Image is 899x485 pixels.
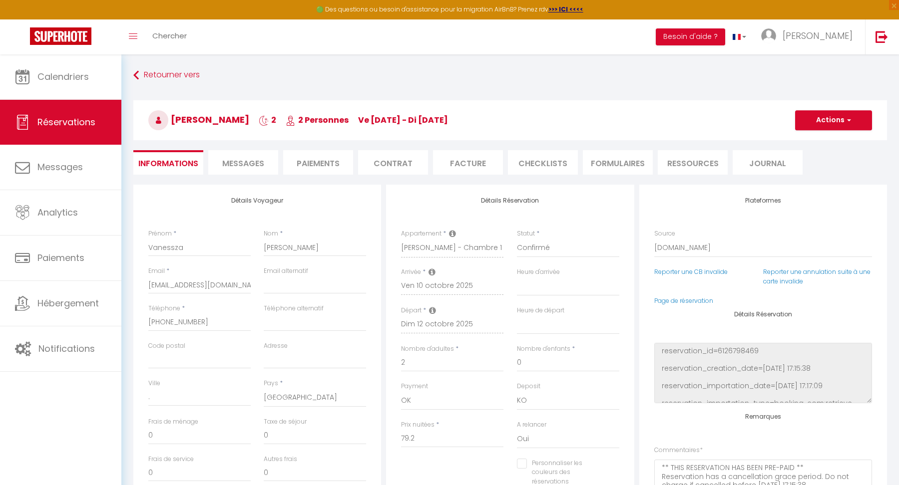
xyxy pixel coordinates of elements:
h4: Détails Réservation [654,311,872,318]
label: Frais de ménage [148,417,198,427]
span: Chercher [152,30,187,41]
label: Frais de service [148,455,194,464]
a: >>> ICI <<<< [548,5,583,13]
label: Ville [148,379,160,388]
button: Actions [795,110,872,130]
span: Messages [222,158,264,169]
label: Heure d'arrivée [517,267,560,277]
a: Reporter une CB invalide [654,267,728,276]
li: Informations [133,150,203,175]
li: Journal [733,150,803,175]
label: Départ [401,306,422,315]
span: [PERSON_NAME] [148,113,249,126]
label: Prix nuitées [401,420,435,430]
li: FORMULAIRES [583,150,653,175]
label: Pays [264,379,278,388]
label: Deposit [517,382,540,391]
label: Payment [401,382,428,391]
label: Arrivée [401,267,421,277]
h4: Détails Réservation [401,197,619,204]
label: Appartement [401,229,442,239]
span: Réservations [37,116,95,128]
img: logout [876,30,888,43]
a: ... [PERSON_NAME] [754,19,865,54]
label: Taxe de séjour [264,417,307,427]
span: Calendriers [37,70,89,83]
img: ... [761,28,776,43]
img: Super Booking [30,27,91,45]
label: Statut [517,229,535,239]
label: Téléphone [148,304,180,313]
label: Heure de départ [517,306,564,315]
label: Email [148,266,165,276]
label: Prénom [148,229,172,239]
li: Facture [433,150,503,175]
span: Notifications [38,342,95,355]
span: 2 Personnes [286,114,349,126]
span: 2 [259,114,276,126]
li: Paiements [283,150,353,175]
label: Source [654,229,675,239]
span: Messages [37,161,83,173]
li: CHECKLISTS [508,150,578,175]
a: Page de réservation [654,296,713,305]
label: Autres frais [264,455,297,464]
label: Code postal [148,341,185,351]
span: ve [DATE] - di [DATE] [358,114,448,126]
label: Téléphone alternatif [264,304,324,313]
span: Paiements [37,251,84,264]
h4: Détails Voyageur [148,197,366,204]
li: Contrat [358,150,428,175]
a: Reporter une annulation suite à une carte invalide [763,267,871,285]
li: Ressources [658,150,728,175]
label: Nombre d'enfants [517,344,570,354]
label: A relancer [517,420,546,430]
a: Chercher [145,19,194,54]
label: Nom [264,229,278,239]
span: Hébergement [37,297,99,309]
span: [PERSON_NAME] [783,29,853,42]
label: Nombre d'adultes [401,344,454,354]
h4: Plateformes [654,197,872,204]
span: Analytics [37,206,78,219]
a: Retourner vers [133,66,887,84]
label: Email alternatif [264,266,308,276]
h4: Remarques [654,413,872,420]
label: Adresse [264,341,288,351]
button: Besoin d'aide ? [656,28,725,45]
label: Commentaires [654,446,703,455]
